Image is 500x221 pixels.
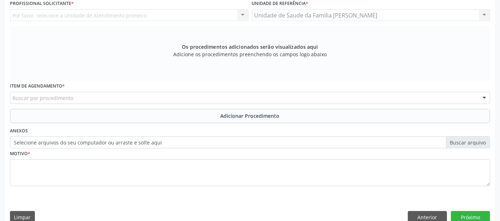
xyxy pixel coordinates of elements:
[182,43,318,51] span: Os procedimentos adicionados serão visualizados aqui
[173,51,327,58] span: Adicione os procedimentos preenchendo os campos logo abaixo
[10,148,30,159] label: Motivo
[10,126,28,137] label: Anexos
[12,94,73,102] span: Buscar por procedimento
[10,81,65,92] label: Item de agendamento
[221,112,280,120] span: Adicionar Procedimento
[10,109,490,123] button: Adicionar Procedimento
